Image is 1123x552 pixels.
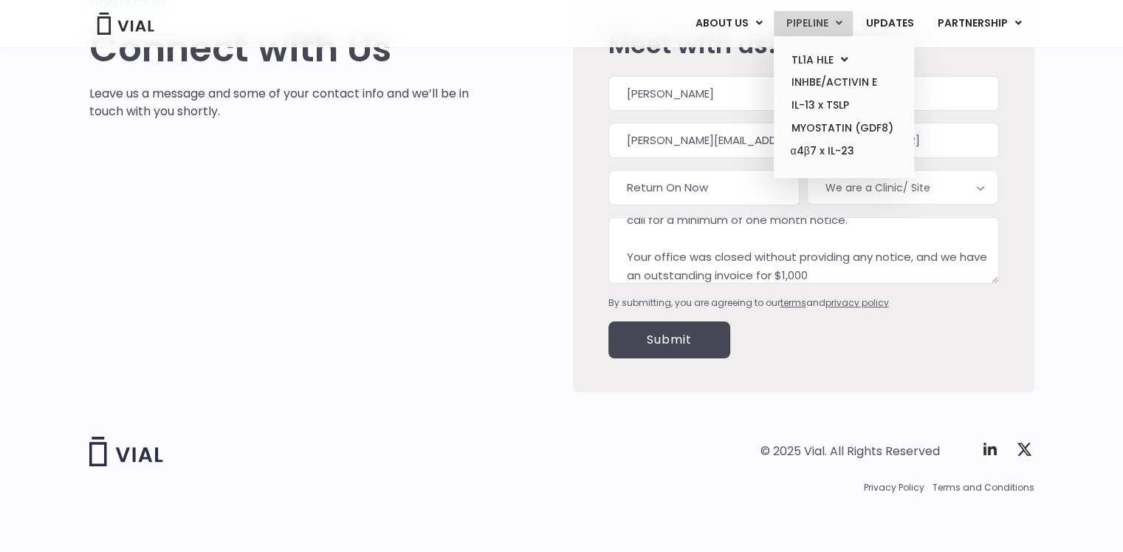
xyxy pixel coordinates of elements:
[608,296,999,310] div: By submitting, you are agreeing to our and
[608,30,999,58] h2: Meet with us!
[774,11,853,36] a: PIPELINEMenu Toggle
[89,85,470,120] p: Leave us a message and some of your contact info and we’ll be in touch with you shortly.
[780,296,806,309] a: terms
[779,140,908,163] a: α4β7 x IL-23
[933,481,1034,494] a: Terms and Conditions
[608,170,800,205] input: Company*
[779,94,908,117] a: IL-13 x TSLP
[89,437,163,466] img: Vial logo wih "Vial" spelled out
[608,76,800,112] input: First name*
[925,11,1033,36] a: PARTNERSHIPMenu Toggle
[825,296,889,309] a: privacy policy
[807,170,998,205] span: We are a Clinic/ Site
[760,443,940,460] div: © 2025 Vial. All Rights Reserved
[854,11,924,36] a: UPDATES
[89,27,470,70] h1: Connect with Us
[96,13,155,35] img: Vial Logo
[779,117,908,140] a: MYOSTATIN (GDF8)
[608,321,730,358] input: Submit
[864,481,924,494] a: Privacy Policy
[779,71,908,94] a: INHBE/ACTIVIN E
[608,123,800,158] input: Work email*
[779,49,908,72] a: TL1A HLEMenu Toggle
[683,11,773,36] a: ABOUT USMenu Toggle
